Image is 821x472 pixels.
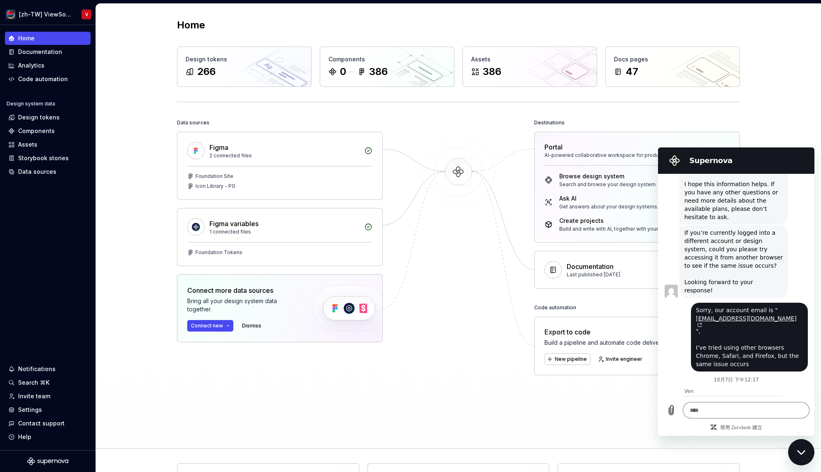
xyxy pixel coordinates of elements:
[544,353,591,365] button: New pipeline
[18,75,68,83] div: Code automation
[85,11,88,18] div: V
[559,181,657,188] div: Search and browse your design system.
[534,117,565,129] div: Destinations
[544,142,563,152] div: Portal
[19,10,72,19] div: [zh-TW] ViewSonic Design System
[5,111,91,124] a: Design tokens
[5,255,21,271] button: 上傳檔案
[555,356,587,362] span: New pipeline
[5,138,91,151] a: Assets
[483,65,501,78] div: 386
[463,47,597,87] a: Assets386
[18,127,55,135] div: Components
[195,249,242,256] div: Foundation Tokens
[559,217,673,225] div: Create projects
[209,152,359,159] div: 2 connected files
[5,124,91,138] a: Components
[567,271,681,278] div: Last published [DATE]
[559,226,673,232] div: Build and write with AI, together with your team.
[328,55,446,63] div: Components
[18,406,42,414] div: Settings
[567,262,614,271] div: Documentation
[18,113,60,122] div: Design tokens
[559,172,657,180] div: Browse design system
[658,147,814,436] iframe: 傳訊視窗
[544,327,665,337] div: Export to code
[187,285,298,295] div: Connect more data sources
[544,339,665,347] div: Build a pipeline and automate code delivery.
[242,322,261,329] span: Dismiss
[5,45,91,58] a: Documentation
[340,65,346,78] div: 0
[177,47,312,87] a: Design tokens266
[320,47,454,87] a: Components0386
[238,320,265,332] button: Dismiss
[177,19,205,32] h2: Home
[534,302,576,313] div: Code automation
[27,457,68,465] svg: Supernova Logo
[209,219,258,229] div: Figma variables
[5,32,91,45] a: Home
[62,277,104,283] a: 使用 Zendesk 建立：在新的分頁中造訪 Zendesk 網站
[18,61,44,70] div: Analytics
[191,322,223,329] span: Connect new
[187,297,298,313] div: Bring all your design system data together.
[6,9,16,19] img: c932e1d8-b7d6-4eaa-9a3f-1bdf2902ae77.png
[369,65,388,78] div: 386
[18,168,56,176] div: Data sources
[18,365,56,373] div: Notifications
[595,353,646,365] a: Invite engineer
[2,5,94,23] button: [zh-TW] ViewSonic Design SystemV
[18,433,31,441] div: Help
[195,183,235,189] div: Icon Library - PG
[788,439,814,465] iframe: 開啟傳訊視窗按鈕，對話進行中
[5,376,91,389] button: Search ⌘K
[187,320,233,332] button: Connect new
[18,419,65,428] div: Contact support
[5,403,91,416] a: Settings
[544,152,730,159] div: AI-powered collaborative workspace for product teams.
[626,65,638,78] div: 47
[18,379,49,387] div: Search ⌘K
[7,100,55,107] div: Design system data
[177,117,209,129] div: Data sources
[18,34,35,42] div: Home
[209,143,228,152] div: Figma
[614,55,731,63] div: Docs pages
[177,132,383,200] a: Figma2 connected filesFoundation SiteIcon Library - PG
[5,152,91,165] a: Storybook stories
[5,417,91,430] button: Contact support
[5,362,91,376] button: Notifications
[606,356,642,362] span: Invite engineer
[5,165,91,178] a: Data sources
[18,140,37,149] div: Assets
[209,229,359,235] div: 1 connected files
[559,194,658,203] div: Ask AI
[5,430,91,444] button: Help
[18,154,69,162] div: Storybook stories
[195,173,233,180] div: Foundation Site
[559,203,658,210] div: Get answers about your design systems.
[197,65,216,78] div: 266
[18,392,50,400] div: Invite team
[5,59,91,72] a: Analytics
[177,208,383,266] a: Figma variables1 connected filesFoundation Tokens
[5,390,91,403] a: Invite team
[5,72,91,86] a: Code automation
[605,47,740,87] a: Docs pages47
[18,48,62,56] div: Documentation
[471,55,588,63] div: Assets
[23,248,128,296] span: Thanks for confirming, [PERSON_NAME]. We're looking into this further, and we'll get back to you ...
[186,55,303,63] div: Design tokens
